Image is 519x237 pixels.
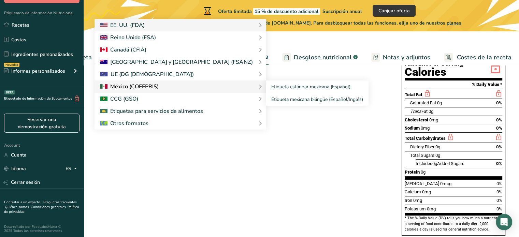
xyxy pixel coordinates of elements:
span: Está usando la versión de demostración gratuita de [DOMAIN_NAME]. Para desbloquear todas las func... [157,19,461,27]
div: EE. UU. (FDA) [100,21,145,29]
span: 0g [435,144,440,149]
div: [GEOGRAPHIC_DATA] y [GEOGRAPHIC_DATA] (FSANZ) [100,58,253,66]
span: 0% [496,117,502,122]
span: 0mg [413,198,422,203]
span: 0% [496,198,502,203]
span: Calcium [405,189,421,194]
div: Reino Unido (FSA) [100,33,156,42]
span: 0g [435,153,440,158]
a: Preguntas frecuentes . [4,200,77,209]
span: Saturated Fat [410,100,436,105]
span: 0mg [429,117,438,122]
span: Costes de la receta [457,53,511,62]
span: 0mg [421,125,430,131]
div: Informes personalizados [4,68,65,75]
button: Canjear oferta [373,5,416,17]
a: Etiqueta mexicana bilingüe (Español/Inglés) [266,93,369,106]
span: Total Carbohydrates [405,136,446,141]
div: Otros formatos [100,119,148,128]
div: Oferta limitada [202,7,362,15]
span: 15 % de descuento adicional [253,8,320,15]
span: 0% [496,144,502,149]
span: 0g [437,100,442,105]
span: [MEDICAL_DATA] [405,181,439,186]
a: Quiénes somos . [5,205,31,209]
span: Dietary Fiber [410,144,434,149]
span: Fat [410,109,428,114]
a: Condiciones generales . [31,205,68,209]
div: Calories [405,67,463,77]
span: 0mg [422,189,431,194]
span: 0g [429,109,433,114]
span: 0% [496,181,502,186]
span: Total Fat [405,92,422,97]
div: UE (DG [DEMOGRAPHIC_DATA]) [100,70,194,78]
div: México (COFEPRIS) [100,83,159,91]
span: Suscripción anual [322,8,362,15]
span: 0mcg [440,181,451,186]
div: Novedad [4,63,19,67]
div: Etiquetas para servicios de alimentos [100,107,203,115]
img: 2Q== [100,97,107,101]
div: Canadá (CFIA) [100,46,146,54]
div: Desarrollado por FoodLabelMaker © 2025 Todos los derechos reservados [4,225,80,233]
div: Open Intercom Messenger [496,214,512,230]
span: 0% [496,161,502,166]
a: Contratar a un experto . [4,200,42,205]
span: Cholesterol [405,117,428,122]
a: Política de privacidad [4,205,79,214]
section: % Daily Value * [405,80,502,89]
a: Idioma [4,163,26,175]
span: Sodium [405,125,420,131]
i: Trans [410,109,421,114]
span: Potassium [405,206,426,211]
span: 0% [496,189,502,194]
div: CCG (GSO) [100,95,138,103]
a: Reservar una demostración gratuita [4,114,80,133]
a: Etiqueta estándar mexicana (Español) [266,80,369,93]
span: Desglose nutricional [294,53,352,62]
a: Notas y adjuntos [371,50,430,65]
span: 0% [496,206,502,211]
a: Costes de la receta [444,50,511,65]
span: 0mg [427,206,436,211]
span: 0g [421,169,426,175]
span: Notas y adjuntos [383,53,430,62]
div: BETA [4,90,15,94]
span: planes [447,20,461,26]
span: Total Sugars [410,153,434,158]
span: Includes Added Sugars [416,161,464,166]
span: 0g [432,161,437,166]
span: 0% [496,125,502,131]
span: Canjear oferta [378,7,410,14]
span: Iron [405,198,412,203]
a: Desglose nutricional [282,50,358,65]
span: 0% [496,100,502,105]
section: * The % Daily Value (DV) tells you how much a nutrient in a serving of food contributes to a dail... [405,216,502,232]
div: ES [66,165,80,173]
span: Protein [405,169,420,175]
